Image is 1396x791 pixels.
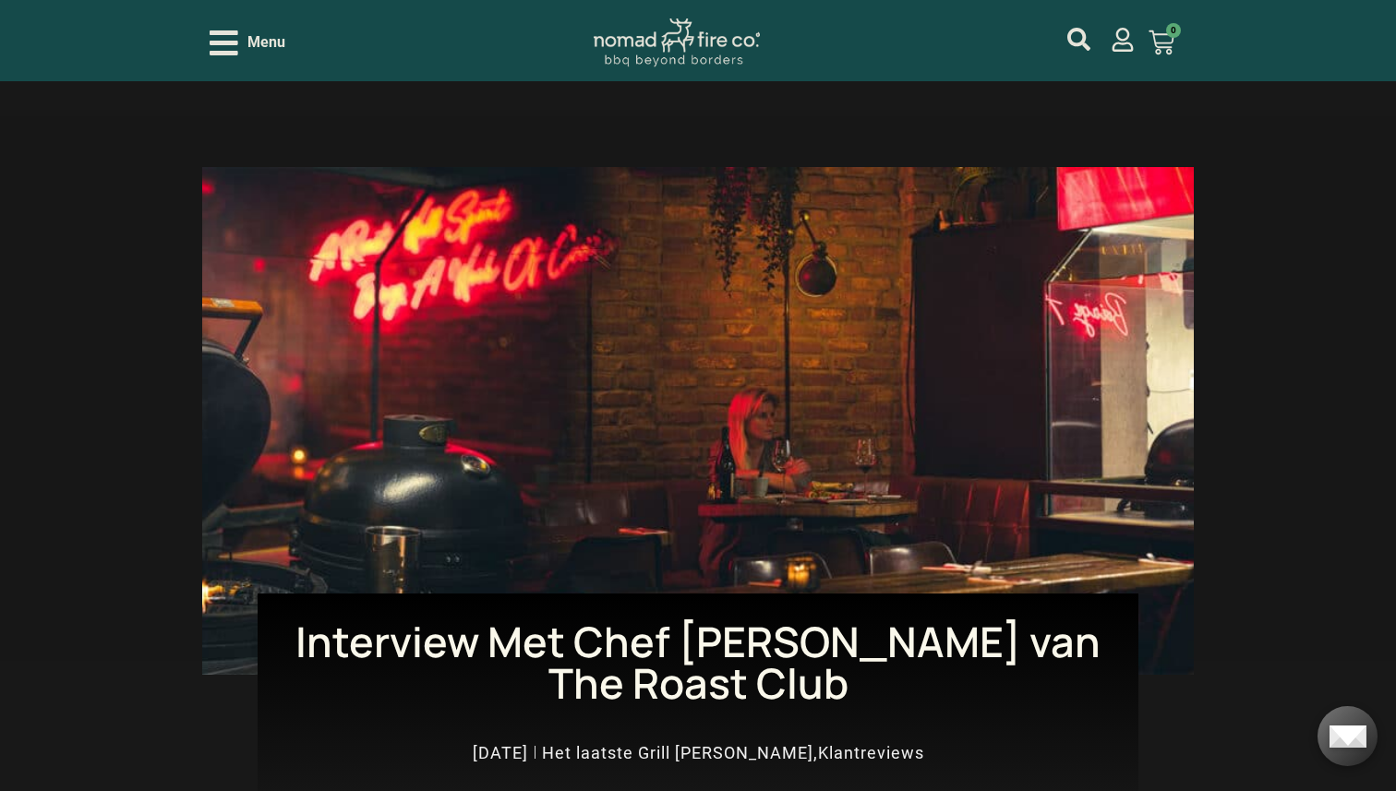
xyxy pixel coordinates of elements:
a: [DATE] [473,741,528,764]
a: 0 [1126,18,1197,66]
img: the roast club eindhoven hero [202,167,1194,675]
img: Nomad Logo [594,18,760,67]
a: Het laatste Grill [PERSON_NAME] [542,743,813,762]
a: Klantreviews [818,743,924,762]
div: Open/Close Menu [210,27,285,59]
span: 0 [1166,23,1181,38]
a: mijn account [1111,28,1135,52]
time: [DATE] [473,743,528,762]
a: mijn account [1067,28,1090,51]
span: Menu [247,31,285,54]
span: , [542,743,924,762]
h1: Interview Met Chef [PERSON_NAME] van The Roast Club [285,621,1112,704]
